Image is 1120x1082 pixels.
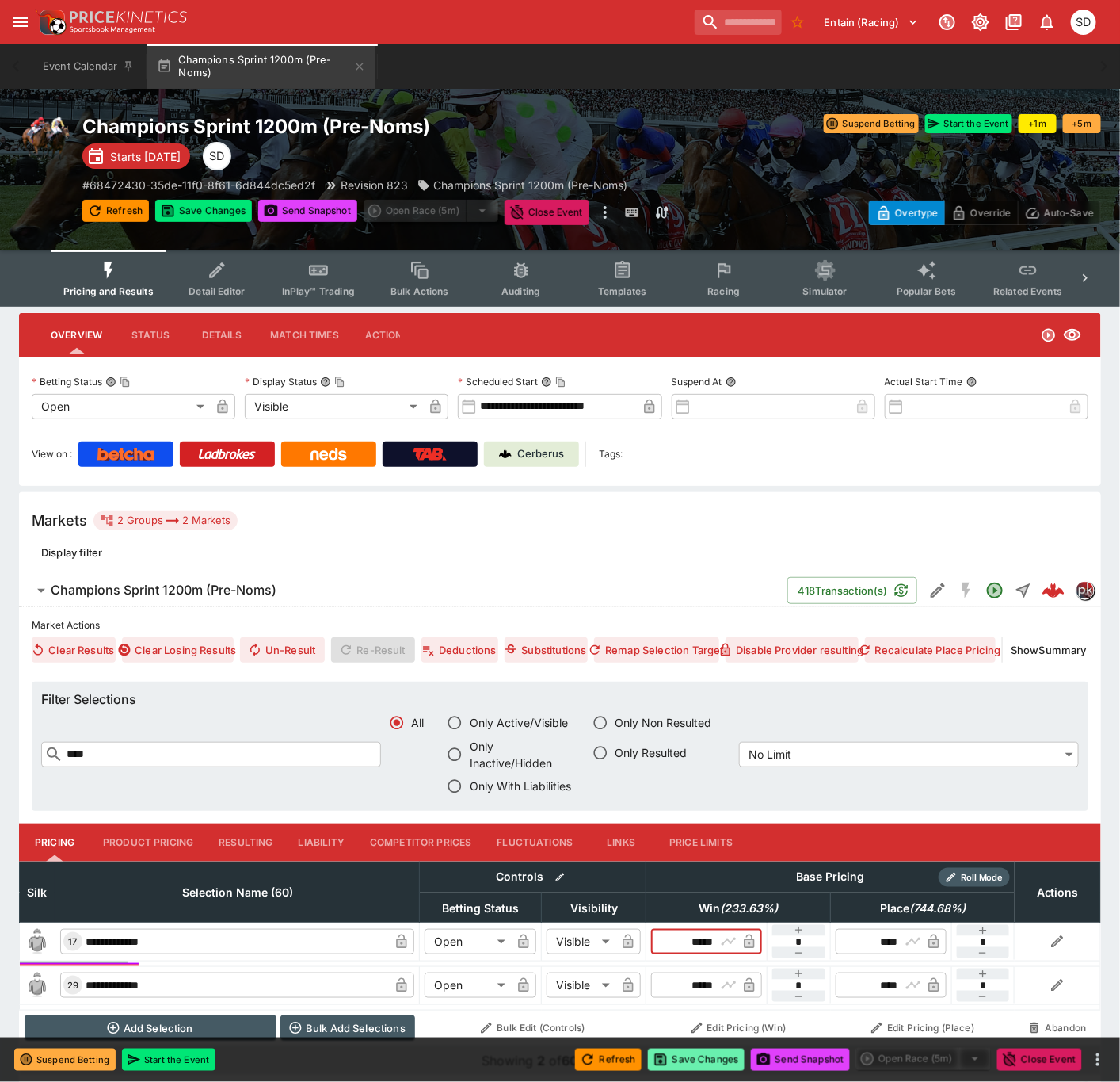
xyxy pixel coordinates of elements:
span: Auditing [501,285,540,297]
button: Stuart Dibb [1066,5,1101,40]
div: Event type filters [51,250,1069,307]
button: Override [944,201,1018,225]
button: Display StatusCopy To Clipboard [320,377,331,388]
div: Open [32,394,210,419]
span: Only Active/Visible [470,714,568,731]
div: pricekinetics [1076,581,1095,600]
button: Suspend Betting [824,114,919,133]
button: more [596,200,615,225]
input: search [695,10,782,35]
svg: Open [985,581,1004,600]
img: horse_racing.png [19,114,70,165]
div: Visible [245,394,423,419]
button: Price Limits [657,824,745,862]
span: Simulator [803,285,848,297]
button: Notifications [1033,8,1061,36]
button: Suspend At [726,377,737,388]
span: Only Non Resulted [615,714,712,731]
button: Start the Event [122,1049,215,1071]
span: Selection Name (60) [165,883,310,902]
button: Liability [286,824,357,862]
span: Bulk Actions [390,285,449,297]
button: Send Snapshot [258,200,357,222]
button: Connected to PK [933,8,962,36]
span: Pricing and Results [63,285,154,297]
img: TabNZ [413,448,447,461]
h2: Copy To Clipboard [82,114,676,139]
div: Show/hide Price Roll mode configuration. [939,868,1010,887]
button: Actions [352,316,423,354]
div: Stuart Dibb [203,142,231,170]
button: Edit Pricing (Win) [651,1015,826,1041]
button: Details [186,316,257,354]
button: Close Event [997,1049,1082,1071]
button: Pricing [19,824,90,862]
button: Resulting [206,824,285,862]
p: Betting Status [32,375,102,388]
button: Abandon [1019,1015,1095,1041]
span: All [412,714,425,731]
span: Re-Result [331,637,414,663]
button: Clear Losing Results [122,637,234,663]
label: Tags: [599,442,623,467]
button: Select Tenant [815,10,928,35]
div: Visible [547,929,615,954]
button: Start the Event [925,114,1012,133]
button: No Bookmarks [785,10,810,35]
p: Cerberus [518,446,565,462]
button: Auto-Save [1018,201,1101,225]
th: Actions [1015,862,1100,923]
button: Refresh [575,1049,642,1071]
button: Champions Sprint 1200m (Pre-Noms) [147,44,375,89]
button: Status [115,316,186,354]
span: Detail Editor [189,285,245,297]
button: Event Calendar [33,44,144,89]
span: Racing [707,285,740,297]
span: Win(233.63%) [681,899,795,918]
button: Refresh [82,200,149,222]
button: 418Transaction(s) [787,577,917,604]
p: Revision 823 [341,177,408,193]
span: 29 [64,980,82,991]
img: blank-silk.png [25,973,50,998]
div: Stuart Dibb [1071,10,1096,35]
svg: Open [1041,327,1057,343]
button: Display filter [32,540,112,565]
button: Edit Detail [924,576,952,605]
h6: Filter Selections [41,691,1079,708]
div: Open [425,929,511,954]
p: Scheduled Start [458,375,538,388]
th: Controls [420,862,646,893]
a: Cerberus [484,442,579,467]
p: Champions Sprint 1200m (Pre-Noms) [433,177,627,193]
button: Save Changes [155,200,252,222]
p: Override [970,205,1011,221]
img: Neds [310,448,346,461]
span: Roll Mode [954,871,1010,885]
img: PriceKinetics Logo [35,6,67,38]
button: Bulk edit [550,867,570,888]
button: ShowSummary [1009,637,1088,663]
button: Links [585,824,657,862]
p: Auto-Save [1044,205,1094,221]
div: Champions Sprint 1200m (Pre-Noms) [417,177,627,193]
button: Save Changes [648,1049,745,1071]
button: Scheduled StartCopy To Clipboard [541,377,552,388]
button: Open [981,576,1009,605]
button: Champions Sprint 1200m (Pre-Noms) [19,575,787,606]
span: Place(744.68%) [863,899,983,918]
span: Only Inactive/Hidden [470,738,572,771]
button: Bulk Add Selections via CSV Data [280,1015,415,1041]
img: PriceKinetics [70,11,187,23]
button: Documentation [1000,8,1028,36]
span: Visibility [553,899,635,918]
div: Base Pricing [790,867,871,887]
span: Related Events [993,285,1062,297]
th: Silk [20,862,55,923]
button: Remap Selection Target [594,637,719,663]
div: 2 Groups 2 Markets [100,511,231,530]
button: Overtype [869,201,945,225]
svg: Visible [1063,326,1082,345]
label: Market Actions [32,614,1088,637]
div: split button [364,200,498,222]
